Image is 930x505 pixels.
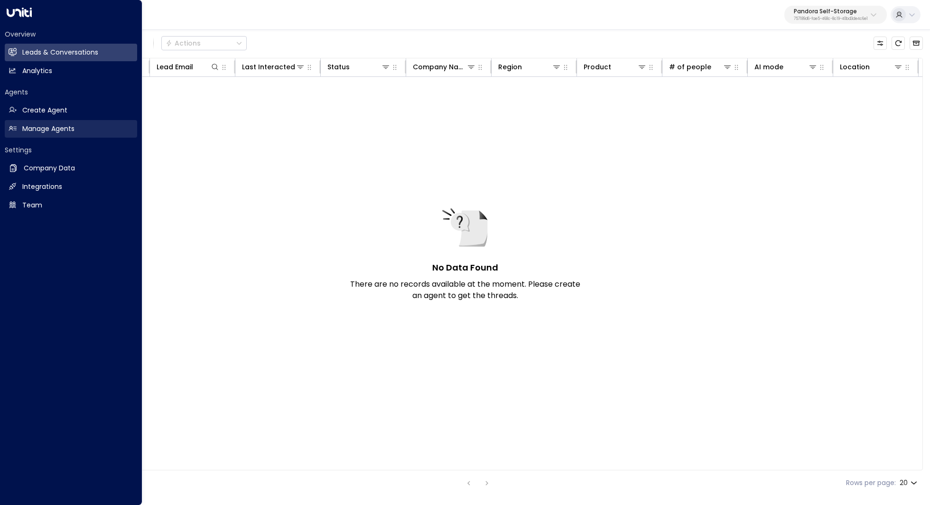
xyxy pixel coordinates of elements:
[874,37,887,50] button: Customize
[5,62,137,80] a: Analytics
[794,9,868,14] p: Pandora Self-Storage
[584,61,647,73] div: Product
[22,124,74,134] h2: Manage Agents
[413,61,466,73] div: Company Name
[669,61,711,73] div: # of people
[669,61,732,73] div: # of people
[5,102,137,119] a: Create Agent
[840,61,903,73] div: Location
[157,61,193,73] div: Lead Email
[754,61,818,73] div: AI mode
[161,36,247,50] button: Actions
[346,279,584,301] p: There are no records available at the moment. Please create an agent to get the threads.
[413,61,476,73] div: Company Name
[754,61,783,73] div: AI mode
[900,476,919,490] div: 20
[22,47,98,57] h2: Leads & Conversations
[910,37,923,50] button: Archived Leads
[5,120,137,138] a: Manage Agents
[498,61,561,73] div: Region
[5,159,137,177] a: Company Data
[22,105,67,115] h2: Create Agent
[327,61,350,73] div: Status
[157,61,220,73] div: Lead Email
[22,182,62,192] h2: Integrations
[5,145,137,155] h2: Settings
[24,163,75,173] h2: Company Data
[498,61,522,73] div: Region
[846,478,896,488] label: Rows per page:
[840,61,870,73] div: Location
[5,29,137,39] h2: Overview
[584,61,611,73] div: Product
[22,200,42,210] h2: Team
[892,37,905,50] span: Refresh
[5,44,137,61] a: Leads & Conversations
[5,196,137,214] a: Team
[5,87,137,97] h2: Agents
[784,6,887,24] button: Pandora Self-Storage757189d6-fae5-468c-8c19-40bd3de4c6e1
[327,61,391,73] div: Status
[432,261,498,274] h5: No Data Found
[5,178,137,196] a: Integrations
[242,61,295,73] div: Last Interacted
[463,477,493,489] nav: pagination navigation
[242,61,305,73] div: Last Interacted
[161,36,247,50] div: Button group with a nested menu
[166,39,201,47] div: Actions
[22,66,52,76] h2: Analytics
[794,17,868,21] p: 757189d6-fae5-468c-8c19-40bd3de4c6e1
